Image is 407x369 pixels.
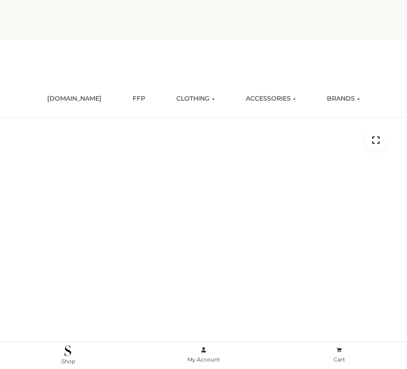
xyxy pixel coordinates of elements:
a: BRANDS [320,89,366,109]
a: CLOTHING [170,89,221,109]
a: [DOMAIN_NAME] [41,89,108,109]
span: My Account [187,356,220,363]
span: .Shop [60,358,75,365]
a: ACCESSORIES [239,89,302,109]
a: Cart [271,345,407,365]
span: Cart [334,356,345,363]
img: .Shop [65,345,71,356]
a: My Account [136,345,272,365]
a: FFP [126,89,152,109]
